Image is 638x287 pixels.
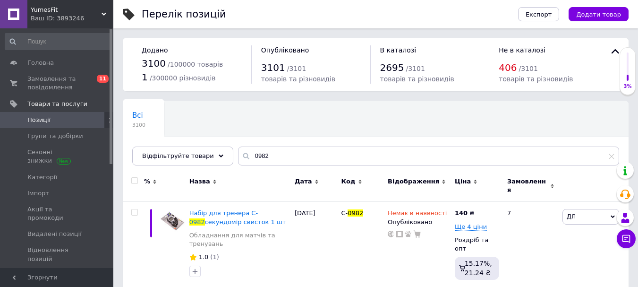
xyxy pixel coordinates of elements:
span: 406 [499,62,517,73]
b: 140 [455,209,468,217]
span: Відображення [388,177,439,186]
span: 3100 [132,122,145,129]
span: товарів та різновидів [380,75,454,83]
span: YumesFit [31,6,102,14]
span: / 300000 різновидів [150,74,216,82]
span: Товари та послуги [27,100,87,108]
span: 3101 [261,62,285,73]
button: Додати товар [569,7,629,21]
span: Немає в наявності [388,209,447,219]
span: Додано [142,46,168,54]
span: / 3101 [519,65,538,72]
span: 11 [97,75,109,83]
span: Всі [132,111,143,120]
span: Групи та добірки [27,132,83,140]
span: / 3101 [287,65,306,72]
div: Роздріб та опт [455,236,499,253]
span: 0982 [348,209,363,217]
span: Акції та промокоди [27,205,87,222]
a: Набір для тренера C-0982секундомір свисток 1 шт [189,209,286,225]
img: Набір для тренера C-0982 секундомір свисток 1 шт [161,209,185,233]
input: Пошук по назві позиції, артикулу і пошуковим запитам [238,147,619,165]
span: Відновлення позицій [27,246,87,263]
span: Категорії [27,173,57,182]
span: / 100000 товарів [168,61,223,68]
span: Дата [295,177,312,186]
span: 1 [142,71,148,83]
span: В каталозі [380,46,417,54]
span: секундомір свисток 1 шт [205,218,286,226]
div: Опубліковано [388,218,450,226]
span: Додати товар [576,11,621,18]
span: Замовлення [507,177,548,194]
span: % [144,177,150,186]
button: Чат з покупцем [617,229,636,248]
div: Перелік позицій [142,9,226,19]
span: (1) [210,253,219,261]
span: Не в каталозі [499,46,545,54]
span: 15.17%, 21.24 ₴ [465,260,492,277]
span: Сезонні знижки [27,148,87,165]
input: Пошук [5,33,111,50]
span: 2695 [380,62,404,73]
span: C- [341,209,348,217]
span: Ціна [455,177,471,186]
button: Експорт [518,7,560,21]
span: Опубліковано [261,46,309,54]
span: Головна [27,59,54,67]
a: Обладнання для матчів та тренувань [189,231,290,248]
span: Замовлення та повідомлення [27,75,87,92]
span: 1.0 [199,253,209,261]
span: Видалені позиції [27,230,82,238]
span: Позиції [27,116,51,124]
span: Дії [567,213,575,220]
span: товарів та різновидів [499,75,573,83]
span: Відфільтруйте товари [142,152,214,159]
span: / 3101 [406,65,425,72]
div: Ваш ID: 3893246 [31,14,113,23]
span: Назва [189,177,210,186]
span: Ще 4 ціни [455,223,487,231]
span: товарів та різновидів [261,75,335,83]
span: 3100 [142,58,166,69]
div: 3% [620,83,635,90]
span: Експорт [526,11,552,18]
span: Імпорт [27,189,49,198]
span: Код [341,177,355,186]
span: Набір для тренера C- [189,209,258,217]
span: 0982 [189,218,205,226]
div: ₴ [455,209,474,217]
